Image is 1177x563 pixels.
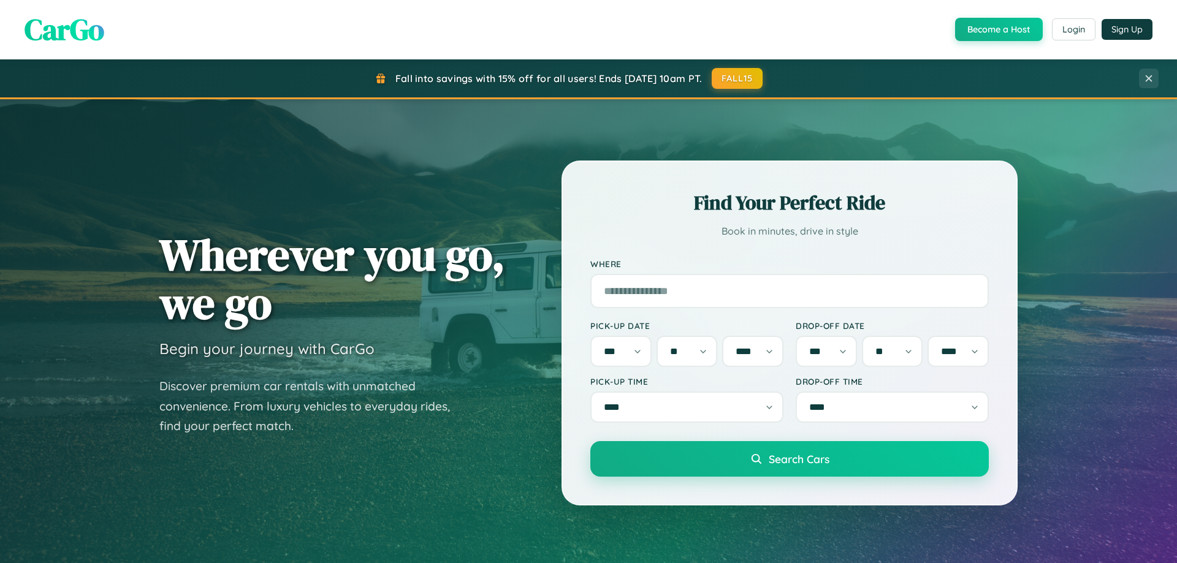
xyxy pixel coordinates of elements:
span: CarGo [25,9,104,50]
button: Sign Up [1102,19,1152,40]
button: FALL15 [712,68,763,89]
label: Drop-off Date [796,320,989,331]
h1: Wherever you go, we go [159,230,505,327]
label: Drop-off Time [796,376,989,387]
h3: Begin your journey with CarGo [159,339,375,358]
p: Book in minutes, drive in style [590,222,989,240]
label: Pick-up Date [590,320,783,331]
span: Search Cars [769,452,829,466]
button: Become a Host [955,18,1043,41]
span: Fall into savings with 15% off for all users! Ends [DATE] 10am PT. [395,72,703,85]
button: Search Cars [590,441,989,477]
label: Pick-up Time [590,376,783,387]
h2: Find Your Perfect Ride [590,189,989,216]
p: Discover premium car rentals with unmatched convenience. From luxury vehicles to everyday rides, ... [159,376,466,436]
label: Where [590,259,989,269]
button: Login [1052,18,1095,40]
